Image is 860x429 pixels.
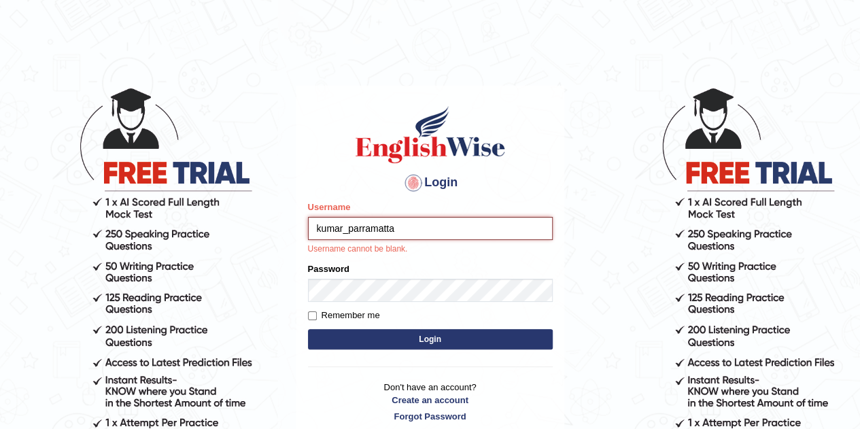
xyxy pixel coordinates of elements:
[308,201,351,213] label: Username
[308,309,380,322] label: Remember me
[308,410,553,423] a: Forgot Password
[308,311,317,320] input: Remember me
[308,394,553,407] a: Create an account
[308,262,349,275] label: Password
[308,381,553,423] p: Don't have an account?
[308,329,553,349] button: Login
[308,172,553,194] h4: Login
[308,243,553,256] p: Username cannot be blank.
[353,104,508,165] img: Logo of English Wise sign in for intelligent practice with AI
